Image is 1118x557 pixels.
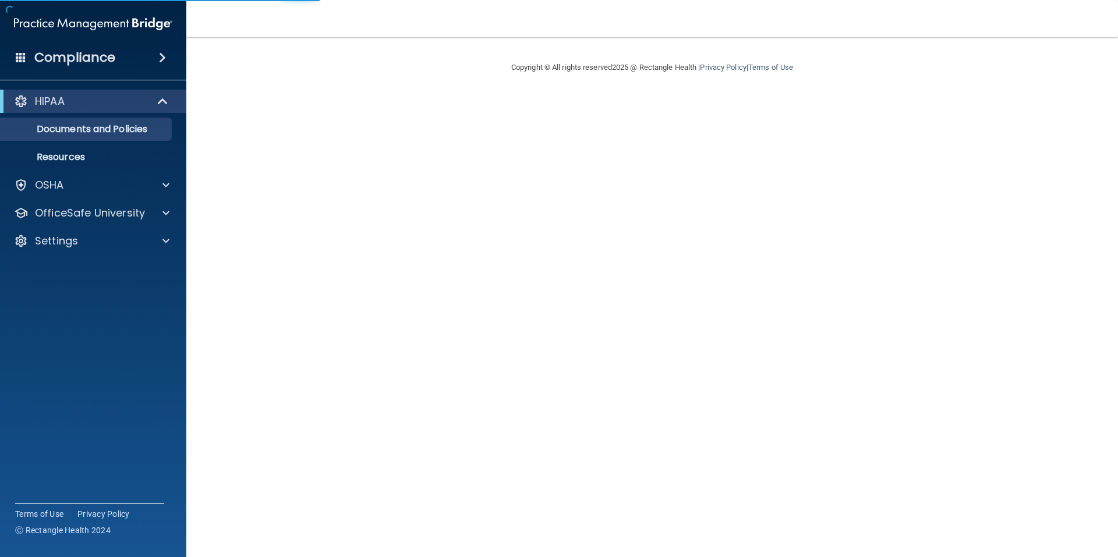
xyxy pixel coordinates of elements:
p: OSHA [35,178,64,192]
div: Copyright © All rights reserved 2025 @ Rectangle Health | | [440,49,865,86]
span: Ⓒ Rectangle Health 2024 [15,524,111,536]
h4: Compliance [34,49,115,66]
a: OSHA [14,178,169,192]
p: OfficeSafe University [35,206,145,220]
p: Settings [35,234,78,248]
a: Terms of Use [15,508,63,520]
a: Privacy Policy [77,508,130,520]
a: Terms of Use [748,63,793,72]
p: HIPAA [35,94,65,108]
a: Privacy Policy [700,63,746,72]
img: PMB logo [14,12,172,36]
a: OfficeSafe University [14,206,169,220]
p: Resources [8,151,167,163]
a: HIPAA [14,94,169,108]
a: Settings [14,234,169,248]
p: Documents and Policies [8,123,167,135]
